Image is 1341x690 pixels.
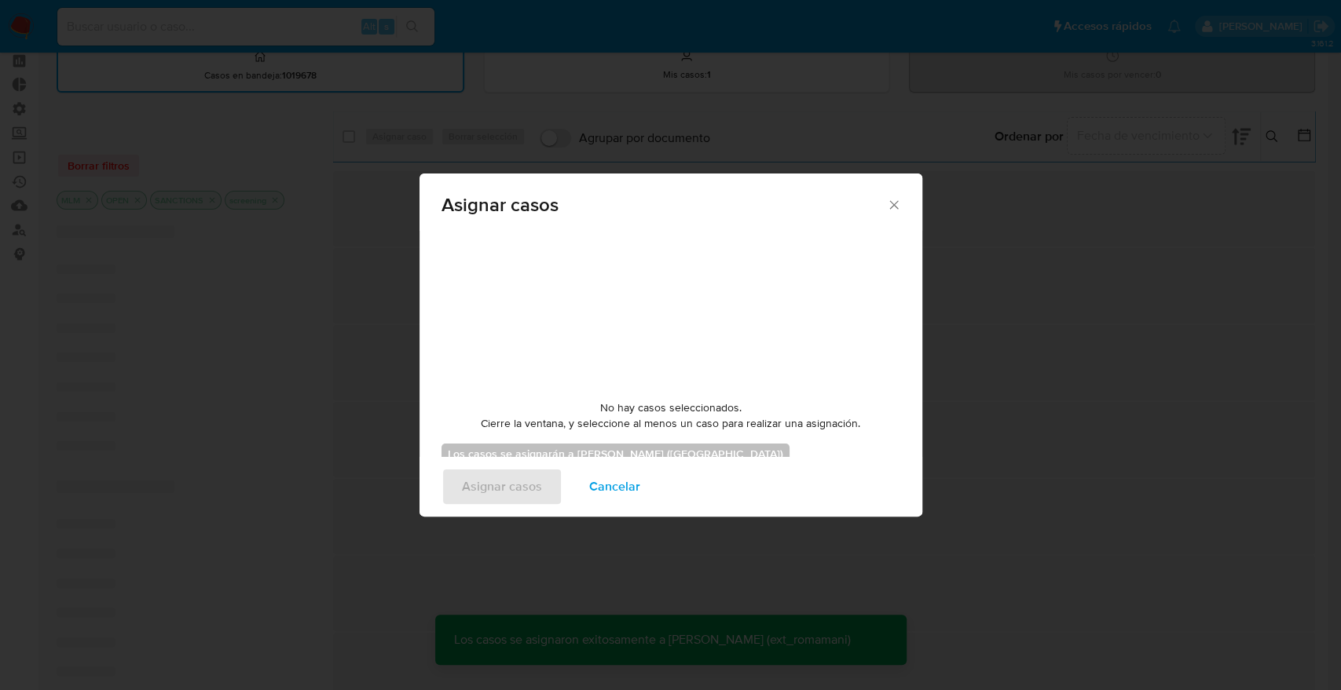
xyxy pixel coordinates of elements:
span: Cancelar [589,469,640,504]
button: Cerrar ventana [886,197,900,211]
span: Cierre la ventana, y seleccione al menos un caso para realizar una asignación. [481,416,860,432]
div: assign-modal [420,173,922,517]
span: Asignar casos [442,195,887,214]
img: yH5BAEAAAAALAAAAAABAAEAAAIBRAA7 [553,231,789,388]
b: Los casos se asignarán a [PERSON_NAME] ([GEOGRAPHIC_DATA]) [448,446,783,462]
button: Cancelar [569,468,661,506]
span: No hay casos seleccionados. [600,400,742,416]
